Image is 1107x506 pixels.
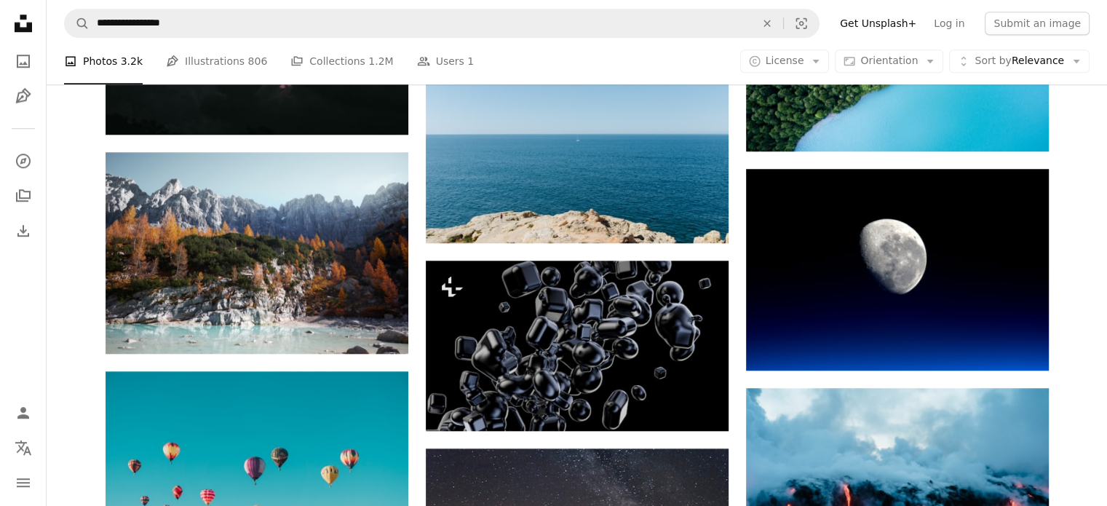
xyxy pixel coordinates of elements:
a: Home — Unsplash [9,9,38,41]
span: 806 [248,53,268,69]
span: 1.2M [368,53,393,69]
a: a view of a body of water from a cliff [426,135,729,149]
img: a bunch of black objects floating in the air [426,261,729,431]
a: Collections 1.2M [290,38,393,84]
a: Illustrations [9,82,38,111]
span: 1 [467,53,474,69]
img: moon photography [746,169,1049,371]
img: a view of a body of water from a cliff [426,41,729,243]
button: Submit an image [985,12,1090,35]
a: Explore [9,146,38,175]
button: Menu [9,468,38,497]
span: Orientation [860,55,918,66]
a: Photos [9,47,38,76]
a: Log in / Sign up [9,398,38,427]
img: worms eye view of mountain during daytime [106,152,408,354]
a: Get Unsplash+ [831,12,925,35]
button: License [740,50,830,73]
button: Search Unsplash [65,9,90,37]
a: moon photography [746,263,1049,276]
button: Orientation [835,50,943,73]
button: Clear [751,9,783,37]
a: Log in [925,12,973,35]
span: Sort by [975,55,1011,66]
a: assorted-color hot air balloons during daytime [106,465,408,478]
a: Users 1 [417,38,475,84]
button: Language [9,433,38,462]
button: Sort byRelevance [949,50,1090,73]
a: lava dripping to ocean [746,482,1049,495]
a: a bunch of black objects floating in the air [426,339,729,352]
a: worms eye view of mountain during daytime [106,246,408,259]
a: Download History [9,216,38,245]
a: Collections [9,181,38,210]
button: Visual search [784,9,819,37]
a: Illustrations 806 [166,38,267,84]
span: License [766,55,804,66]
span: Relevance [975,54,1064,68]
form: Find visuals sitewide [64,9,820,38]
